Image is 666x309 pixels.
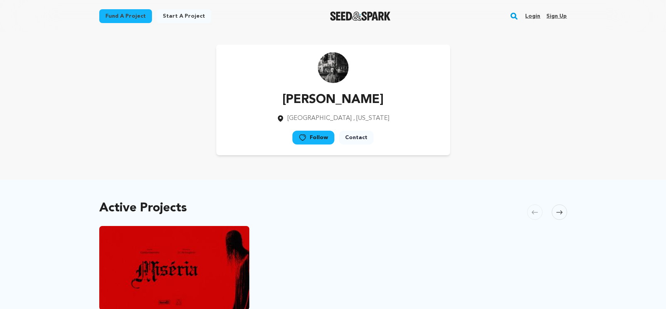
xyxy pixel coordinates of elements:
[318,52,349,83] img: https://seedandspark-static.s3.us-east-2.amazonaws.com/images/User/001/889/062/medium/1a356de7224...
[157,9,211,23] a: Start a project
[330,12,391,21] a: Seed&Spark Homepage
[287,115,352,121] span: [GEOGRAPHIC_DATA]
[525,10,540,22] a: Login
[99,203,187,214] h2: Active Projects
[277,91,389,109] p: [PERSON_NAME]
[292,131,334,145] a: Follow
[353,115,389,121] span: , [US_STATE]
[546,10,567,22] a: Sign up
[330,12,391,21] img: Seed&Spark Logo Dark Mode
[339,131,374,145] a: Contact
[99,9,152,23] a: Fund a project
